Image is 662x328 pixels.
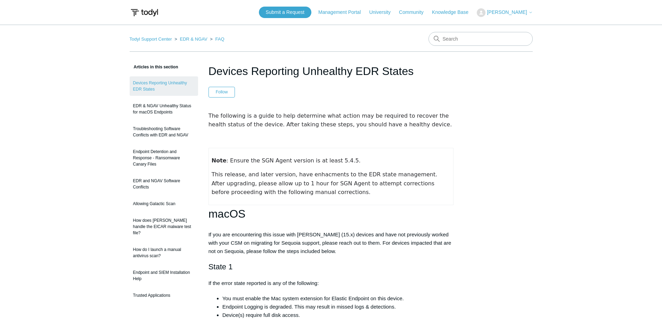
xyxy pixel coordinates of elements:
[130,197,198,210] a: Allowing Galactic Scan
[215,36,224,42] a: FAQ
[130,6,159,19] img: Todyl Support Center Help Center home page
[180,36,207,42] a: EDR & NGAV
[209,112,452,128] span: The following is a guide to help determine what action may be required to recover the health stat...
[130,122,198,142] a: Troubleshooting Software Conflicts with EDR and NGAV
[209,205,454,223] h1: macOS
[130,36,172,42] a: Todyl Support Center
[130,145,198,171] a: Endpoint Detention and Response - Ransomware Canary Files
[212,171,439,195] span: This release, and later version, have enhacments to the EDR state management. After upgrading, pl...
[318,9,368,16] a: Management Portal
[259,7,311,18] a: Submit a Request
[130,65,178,69] span: Articles in this section
[209,261,454,273] h2: State 1
[369,9,397,16] a: University
[209,63,454,79] h1: Devices Reporting Unhealthy EDR States
[477,8,532,17] button: [PERSON_NAME]
[209,279,454,287] p: If the error state reported is any of the following:
[432,9,475,16] a: Knowledge Base
[487,9,527,15] span: [PERSON_NAME]
[130,76,198,96] a: Devices Reporting Unhealthy EDR States
[130,99,198,119] a: EDR & NGAV Unhealthy Status for macOS Endpoints
[212,157,361,164] span: : Ensure the SGN Agent version is at least 5.4.5.
[222,311,454,319] li: Device(s) require full disk access.
[130,214,198,239] a: How does [PERSON_NAME] handle the EICAR malware test file?
[130,243,198,262] a: How do I launch a manual antivirus scan?
[173,36,209,42] li: EDR & NGAV
[222,294,454,303] li: You must enable the Mac system extension for Elastic Endpoint on this device.
[209,87,235,97] button: Follow Article
[209,36,224,42] li: FAQ
[130,266,198,285] a: Endpoint and SIEM Installation Help
[209,230,454,255] p: If you are encountering this issue with [PERSON_NAME] (15.x) devices and have not previously work...
[212,157,227,164] strong: Note
[130,36,173,42] li: Todyl Support Center
[222,303,454,311] li: Endpoint Logging is degraded. This may result in missed logs & detections.
[130,174,198,194] a: EDR and NGAV Software Conflicts
[428,32,533,46] input: Search
[130,289,198,302] a: Trusted Applications
[399,9,431,16] a: Community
